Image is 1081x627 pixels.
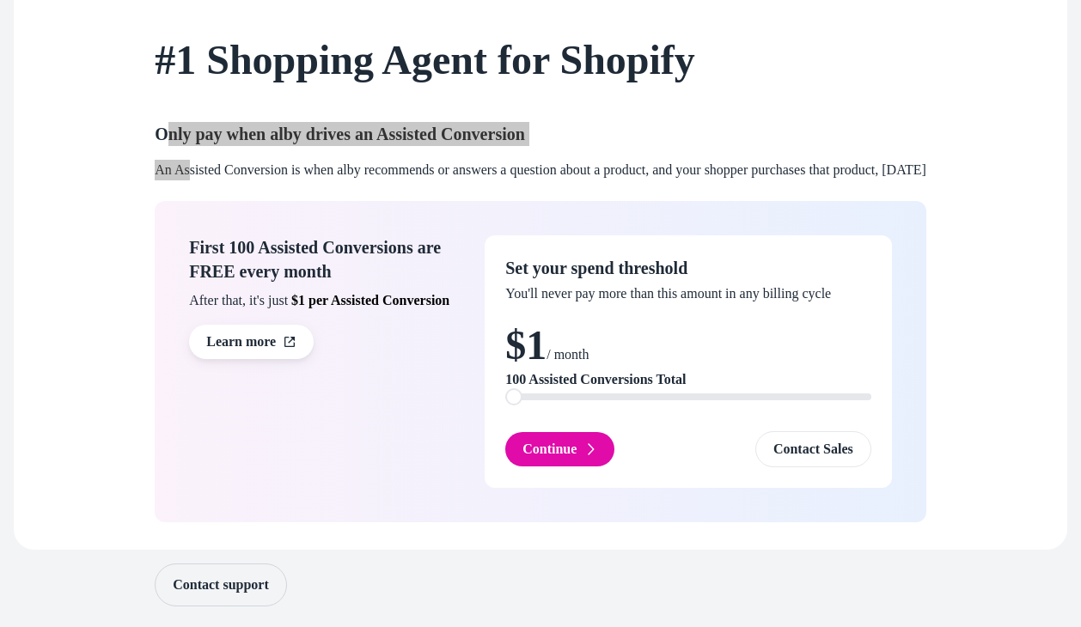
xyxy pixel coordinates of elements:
p: An Assisted Conversion is when alby recommends or answers a question about a product, and your sh... [155,160,926,180]
h3: Only pay when alby drives an Assisted Conversion [155,122,926,146]
p: After that, it's just [189,290,464,311]
h1: $1 [505,325,871,366]
a: Contact support [155,563,287,606]
span: $1 per Assisted Conversion [291,293,449,307]
span: / month [547,347,589,362]
a: Learn more [189,325,314,359]
h3: Set your spend threshold [505,256,871,280]
a: Contact Sales [755,431,871,467]
p: 100 Assisted Conversions Total [505,369,871,390]
p: You'll never pay more than this amount in any billing cycle [505,283,871,304]
button: Continue [505,432,614,466]
h1: #1 Shopping Agent for Shopify [155,40,926,101]
h3: First 100 Assisted Conversions are FREE every month [189,235,464,283]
